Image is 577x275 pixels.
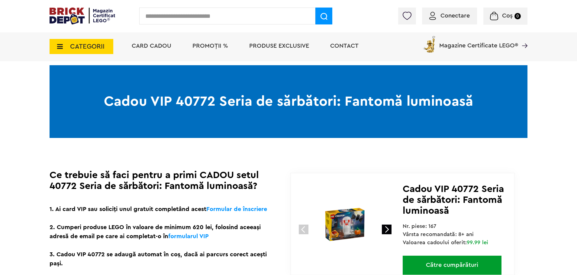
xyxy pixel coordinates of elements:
a: PROMOȚII % [192,43,228,49]
span: Nr. piese: 167 [403,223,437,229]
a: Conectare [429,13,470,19]
span: CATEGORII [70,43,105,50]
a: Magazine Certificate LEGO® [518,35,527,41]
span: 99.99 lei [467,240,488,245]
span: Cadou VIP 40772 Seria de sărbători: Fantomă luminoasă [403,184,504,216]
span: Coș [502,13,513,19]
a: Produse exclusive [249,43,309,49]
a: Către cumpărături [403,256,501,275]
span: Vârsta recomandată: 8+ ani [403,232,474,237]
a: Formular de înscriere [206,206,267,212]
img: 40772-lego.jpg [305,184,385,265]
h1: Ce trebuie să faci pentru a primi CADOU setul 40772 Seria de sărbători: Fantomă luminoasă? [50,170,273,191]
span: Magazine Certificate LEGO® [439,35,518,49]
span: Conectare [440,13,470,19]
a: Card Cadou [132,43,171,49]
a: Contact [330,43,359,49]
span: Valoarea cadoului oferit: [403,240,488,245]
a: formularul VIP [168,233,209,239]
small: 0 [514,13,521,19]
h1: Cadou VIP 40772 Seria de sărbători: Fantomă luminoasă [50,65,527,138]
